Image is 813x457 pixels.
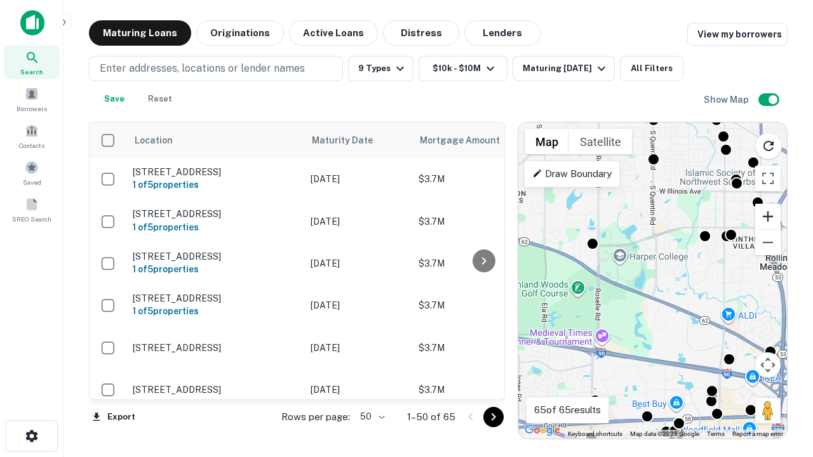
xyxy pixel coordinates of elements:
button: All Filters [620,56,683,81]
button: Go to next page [483,407,504,427]
a: Search [4,45,60,79]
img: capitalize-icon.png [20,10,44,36]
p: 1–50 of 65 [407,409,455,425]
th: Mortgage Amount [412,123,552,158]
span: Borrowers [17,103,47,114]
p: [DATE] [311,383,406,397]
p: Rows per page: [281,409,350,425]
p: 65 of 65 results [534,402,601,418]
p: Draw Boundary [532,166,612,182]
a: Report a map error [732,430,783,437]
p: $3.7M [419,172,546,186]
button: Distress [383,20,459,46]
button: Lenders [464,20,541,46]
h6: 1 of 5 properties [133,178,298,192]
th: Maturity Date [304,123,412,158]
p: [STREET_ADDRESS] [133,208,298,220]
span: Location [134,133,173,148]
a: Contacts [4,119,60,153]
button: Maturing Loans [89,20,191,46]
p: [STREET_ADDRESS] [133,166,298,178]
img: Google [521,422,563,439]
p: [STREET_ADDRESS] [133,342,298,354]
div: Maturing [DATE] [523,61,609,76]
button: Maturing [DATE] [513,56,615,81]
h6: 1 of 5 properties [133,304,298,318]
button: Reset [140,86,180,112]
p: [DATE] [311,215,406,228]
button: Show satellite imagery [569,129,632,154]
button: Enter addresses, locations or lender names [89,56,343,81]
a: SREO Search [4,192,60,227]
p: $3.7M [419,256,546,270]
span: Mortgage Amount [420,133,516,148]
p: [DATE] [311,298,406,312]
p: Enter addresses, locations or lender names [100,61,305,76]
th: Location [126,123,304,158]
iframe: Chat Widget [749,355,813,416]
button: Zoom out [755,230,781,255]
span: Saved [23,177,41,187]
a: View my borrowers [687,23,788,46]
span: Search [20,67,43,77]
p: $3.7M [419,215,546,228]
p: [STREET_ADDRESS] [133,384,298,395]
p: [STREET_ADDRESS] [133,251,298,262]
span: SREO Search [12,214,51,224]
h6: 1 of 5 properties [133,220,298,234]
a: Saved [4,156,60,190]
button: 9 Types [348,56,413,81]
span: Contacts [19,140,44,150]
button: Reload search area [755,133,782,159]
button: Save your search to get updates of matches that match your search criteria. [94,86,135,112]
span: Map data ©2025 Google [630,430,699,437]
h6: 1 of 5 properties [133,262,298,276]
p: [STREET_ADDRESS] [133,293,298,304]
button: Active Loans [289,20,378,46]
p: [DATE] [311,172,406,186]
div: 50 [355,407,387,426]
button: Show street map [525,129,569,154]
a: Borrowers [4,82,60,116]
h6: Show Map [704,93,751,107]
button: $10k - $10M [419,56,507,81]
button: Export [89,407,138,427]
button: Toggle fullscreen view [755,166,781,191]
p: [DATE] [311,341,406,355]
p: $3.7M [419,383,546,397]
button: Zoom in [755,204,781,229]
p: $3.7M [419,298,546,312]
button: Map camera controls [755,352,781,378]
button: Originations [196,20,284,46]
p: [DATE] [311,256,406,270]
p: $3.7M [419,341,546,355]
span: Maturity Date [312,133,389,148]
a: Open this area in Google Maps (opens a new window) [521,422,563,439]
a: Terms (opens in new tab) [707,430,725,437]
div: 0 0 [518,123,787,439]
button: Keyboard shortcuts [568,430,622,439]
